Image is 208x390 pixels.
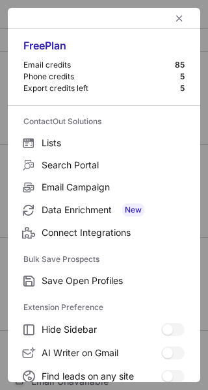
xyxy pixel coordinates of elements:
[42,159,185,171] span: Search Portal
[42,275,185,287] span: Save Open Profiles
[42,370,161,382] span: Find leads on any site
[42,347,161,359] span: AI Writer on Gmail
[8,270,200,292] label: Save Open Profiles
[42,181,185,193] span: Email Campaign
[180,71,185,82] div: 5
[8,132,200,154] label: Lists
[42,324,161,335] span: Hide Sidebar
[21,12,34,25] button: right-button
[8,222,200,244] label: Connect Integrations
[42,227,185,239] span: Connect Integrations
[8,154,200,176] label: Search Portal
[23,60,175,70] div: Email credits
[23,111,185,132] label: ContactOut Solutions
[42,203,185,216] span: Data Enrichment
[42,137,185,149] span: Lists
[23,39,185,60] div: Free Plan
[23,71,180,82] div: Phone credits
[8,365,200,388] label: Find leads on any site
[172,10,187,26] button: left-button
[180,83,185,94] div: 5
[175,60,185,70] div: 85
[23,249,185,270] label: Bulk Save Prospects
[8,198,200,222] label: Data Enrichment New
[23,83,180,94] div: Export credits left
[23,297,185,318] label: Extension Preference
[8,176,200,198] label: Email Campaign
[122,203,144,216] span: New
[8,341,200,365] label: AI Writer on Gmail
[8,318,200,341] label: Hide Sidebar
